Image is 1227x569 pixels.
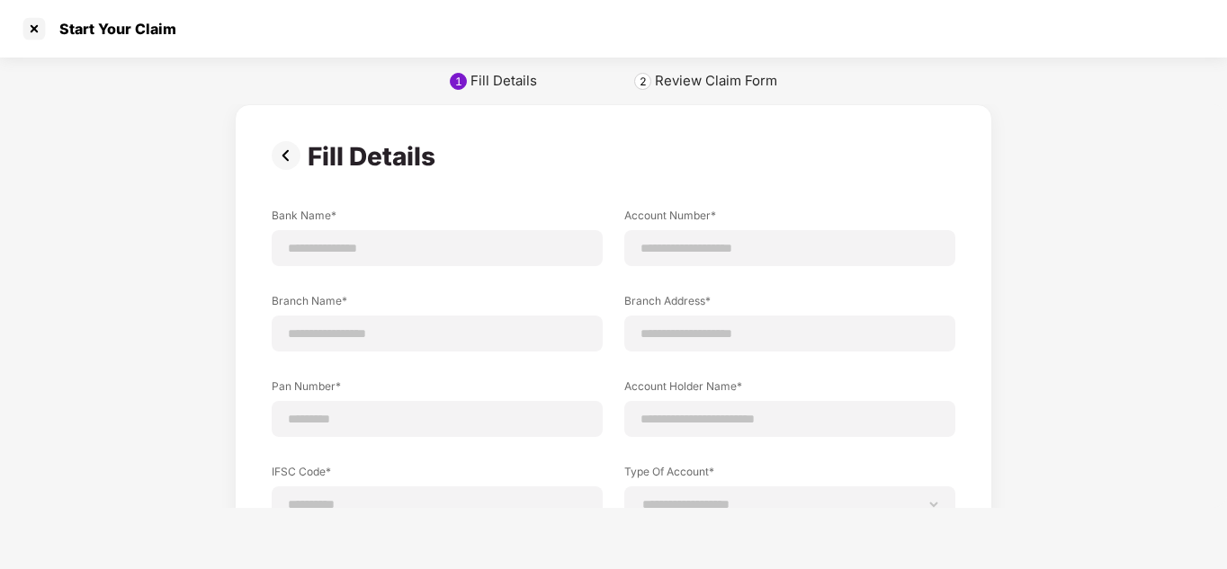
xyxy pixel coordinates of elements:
[272,293,603,316] label: Branch Name*
[624,378,955,401] label: Account Holder Name*
[272,464,603,486] label: IFSC Code*
[272,141,308,170] img: svg+xml;base64,PHN2ZyBpZD0iUHJldi0zMngzMiIgeG1sbnM9Imh0dHA6Ly93d3cudzMub3JnLzIwMDAvc3ZnIiB3aWR0aD...
[655,72,777,90] div: Review Claim Form
[49,20,176,38] div: Start Your Claim
[455,75,462,88] div: 1
[272,378,603,401] label: Pan Number*
[640,75,647,88] div: 2
[624,464,955,486] label: Type Of Account*
[624,293,955,316] label: Branch Address*
[272,208,603,230] label: Bank Name*
[308,141,443,172] div: Fill Details
[470,72,537,90] div: Fill Details
[624,208,955,230] label: Account Number*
